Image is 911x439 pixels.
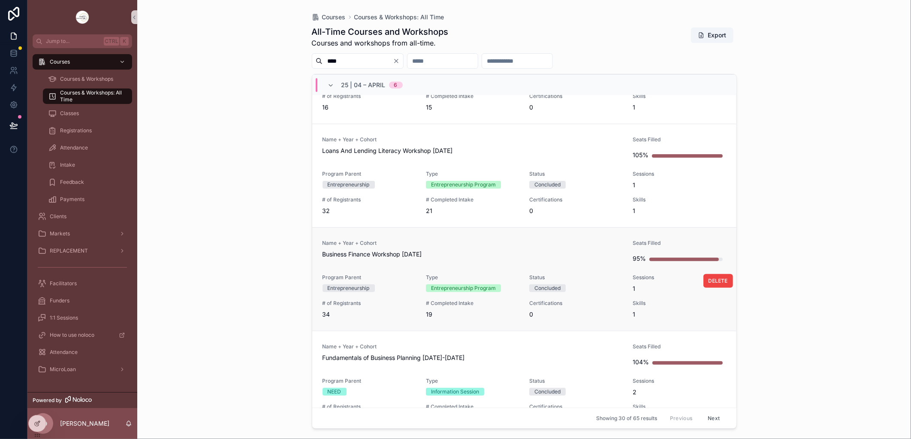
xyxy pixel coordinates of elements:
a: Payments [43,192,132,207]
img: App logo [75,10,89,24]
span: Name + Year + Cohort [323,136,623,143]
span: Attendance [50,349,78,356]
span: Courses [322,13,346,21]
span: K [121,38,128,45]
span: Program Parent [323,171,416,177]
span: # of Registrants [323,300,416,307]
a: Attendance [43,140,132,155]
span: Certifications [529,403,622,410]
span: Markets [50,230,70,237]
span: How to use noloco [50,332,94,338]
span: # of Registrants [323,93,416,100]
a: Name + Year + CohortFundamentals of Business Planning [DATE]-[DATE]Seats Filled104%Program Parent... [312,331,736,434]
a: Courses & Workshops: All Time [354,13,444,21]
span: Certifications [529,93,622,100]
div: 104% [633,354,649,371]
span: 0 [529,207,622,215]
a: Attendance [33,344,132,360]
span: Certifications [529,196,622,203]
span: Facilitators [50,280,77,287]
span: 32 [323,207,416,215]
span: # Completed Intake [426,403,519,410]
span: Skills [633,93,726,100]
div: Entrepreneurship [328,181,370,189]
span: Clients [50,213,66,220]
span: Sessions [633,378,726,384]
span: Showing 30 of 65 results [596,415,657,422]
span: 34 [323,310,416,319]
a: 1:1 Sessions [33,310,132,326]
span: Fundamentals of Business Planning [DATE]-[DATE] [323,354,623,362]
a: Markets [33,226,132,241]
span: Skills [633,403,726,410]
span: Seats Filled [633,343,726,350]
span: Feedback [60,179,84,186]
a: Name + Year + CohortBusiness Finance Workshop [DATE]Seats Filled95%Program ParentEntrepreneurship... [312,227,736,331]
span: Skills [633,196,726,203]
a: Registrations [43,123,132,138]
span: # Completed Intake [426,196,519,203]
a: Clients [33,209,132,224]
div: 6 [394,82,398,88]
span: # Completed Intake [426,93,519,100]
span: # Completed Intake [426,300,519,307]
div: Entrepreneurship [328,284,370,292]
span: Registrations [60,127,92,134]
span: Funders [50,297,69,304]
span: Skills [633,300,726,307]
span: Courses & Workshops: All Time [60,89,124,103]
span: 19 [426,310,519,319]
span: Courses and workshops from all-time. [312,38,449,48]
a: Courses & Workshops [43,71,132,87]
span: 1:1 Sessions [50,314,78,321]
a: Name + Year + CohortLoans And Lending Literacy Workshop [DATE]Seats Filled105%Program ParentEntre... [312,124,736,227]
div: Entrepreneurship Program [431,181,496,189]
a: Funders [33,293,132,308]
p: [PERSON_NAME] [60,419,109,428]
span: Courses & Workshops [60,76,113,82]
button: DELETE [703,274,733,288]
a: Feedback [43,174,132,190]
span: 1 [633,181,726,189]
span: Jump to... [46,38,100,45]
span: 21 [426,207,519,215]
span: Name + Year + Cohort [323,343,623,350]
span: MicroLoan [50,366,76,373]
span: Seats Filled [633,240,726,247]
a: Courses [33,54,132,70]
span: 1 [633,284,726,293]
span: Certifications [529,300,622,307]
a: Courses & Workshops: All Time [43,88,132,104]
span: Status [529,274,622,281]
a: REPLACEMENT [33,243,132,259]
span: Seats Filled [633,136,726,143]
div: scrollable content [27,48,137,388]
div: Concluded [534,284,561,292]
span: Sessions [633,171,726,177]
span: Program Parent [323,378,416,384]
div: 95% [633,250,646,267]
button: Jump to...CtrlK [33,34,132,48]
span: DELETE [709,277,728,284]
span: 2 [633,388,726,396]
span: Sessions [633,274,726,281]
div: Entrepreneurship Program [431,284,496,292]
span: Loans And Lending Literacy Workshop [DATE] [323,146,623,155]
a: Intake [43,157,132,173]
span: Intake [60,162,75,168]
span: Name + Year + Cohort [323,240,623,247]
a: Facilitators [33,276,132,291]
span: 15 [426,103,519,112]
a: Classes [43,106,132,121]
button: Clear [393,58,403,64]
span: 1 [633,310,726,319]
span: Type [426,378,519,384]
span: Status [529,378,622,384]
span: Courses [50,58,70,65]
span: Type [426,171,519,177]
div: Concluded [534,388,561,396]
span: # of Registrants [323,196,416,203]
span: Powered by [33,397,62,404]
a: How to use noloco [33,327,132,343]
span: Type [426,274,519,281]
